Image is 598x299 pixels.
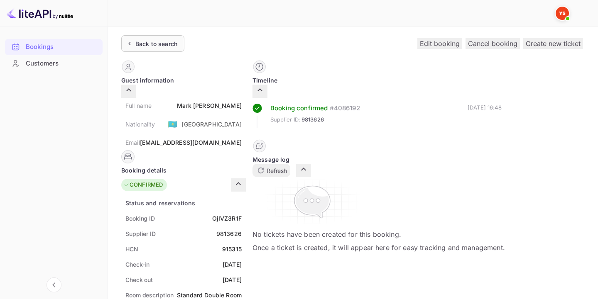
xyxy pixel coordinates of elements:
span: Supplier ID: [270,116,301,124]
div: Booking details [121,166,246,175]
p: Refresh [267,166,287,175]
div: Guest information [121,76,246,85]
div: Back to search [135,39,177,48]
p: No tickets have been created for this booking. [252,229,505,239]
div: Mark [PERSON_NAME] [177,101,242,110]
div: Bookings [26,42,98,52]
img: Yandex Support [556,7,569,20]
div: Timeline [252,76,505,85]
div: Bookings [5,39,103,55]
div: Nationality [125,120,155,129]
button: Edit booking [417,38,462,49]
div: CONFIRMED [123,181,163,189]
button: Cancel booking [466,38,520,49]
div: Message log [252,155,505,164]
div: [DATE] [223,275,242,284]
img: LiteAPI logo [7,7,73,20]
div: Supplier ID [125,229,156,238]
div: [DATE] [223,260,242,269]
div: Status and reservations [125,199,195,207]
div: [GEOGRAPHIC_DATA] [181,120,242,129]
a: Bookings [5,39,103,54]
div: OjIVZ3R1F [212,214,242,223]
div: Customers [26,59,98,68]
div: Booking confirmed [270,104,328,113]
button: Create new ticket [523,38,583,49]
div: [DATE] 16:48 [468,104,502,128]
a: Customers [5,56,103,71]
div: Full name [125,101,152,110]
span: United States [168,117,177,131]
div: # 4086192 [330,104,360,113]
div: Customers [5,56,103,72]
div: 915315 [222,245,242,253]
div: 9813626 [216,229,242,238]
button: Collapse navigation [47,277,61,292]
div: Check-in [125,260,149,269]
div: [EMAIL_ADDRESS][DOMAIN_NAME] [140,138,242,147]
div: HCN [125,245,138,253]
button: Refresh [252,164,290,177]
div: Check out [125,275,153,284]
div: Email [125,138,140,147]
div: Booking ID [125,214,155,223]
p: Once a ticket is created, it will appear here for easy tracking and management. [252,243,505,253]
span: 9813626 [301,116,324,124]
